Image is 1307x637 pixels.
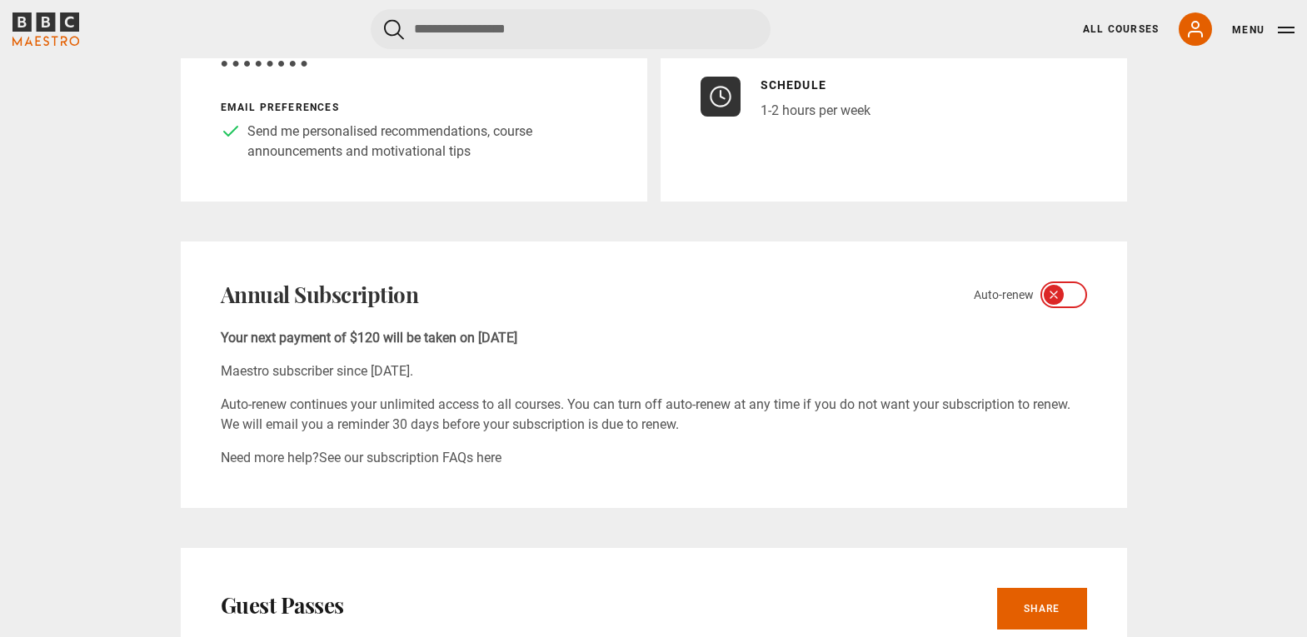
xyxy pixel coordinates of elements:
button: Submit the search query [384,19,404,40]
p: Schedule [761,77,871,94]
p: Email preferences [221,100,607,115]
h2: Annual Subscription [221,281,419,308]
p: Auto-renew continues your unlimited access to all courses. You can turn off auto-renew at any tim... [221,395,1087,435]
h2: Guest Passes [221,592,344,619]
p: Need more help? [221,448,1087,468]
span: ● ● ● ● ● ● ● ● [221,55,308,71]
button: Toggle navigation [1232,22,1295,38]
svg: BBC Maestro [12,12,79,46]
p: Send me personalised recommendations, course announcements and motivational tips [247,122,607,162]
p: Maestro subscriber since [DATE]. [221,361,1087,381]
a: All Courses [1083,22,1159,37]
a: Share [997,588,1087,630]
a: See our subscription FAQs here [319,450,501,465]
p: 1-2 hours per week [761,101,871,121]
span: Auto-renew [974,286,1034,304]
input: Search [371,9,771,49]
b: Your next payment of $120 will be taken on [DATE] [221,330,517,346]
